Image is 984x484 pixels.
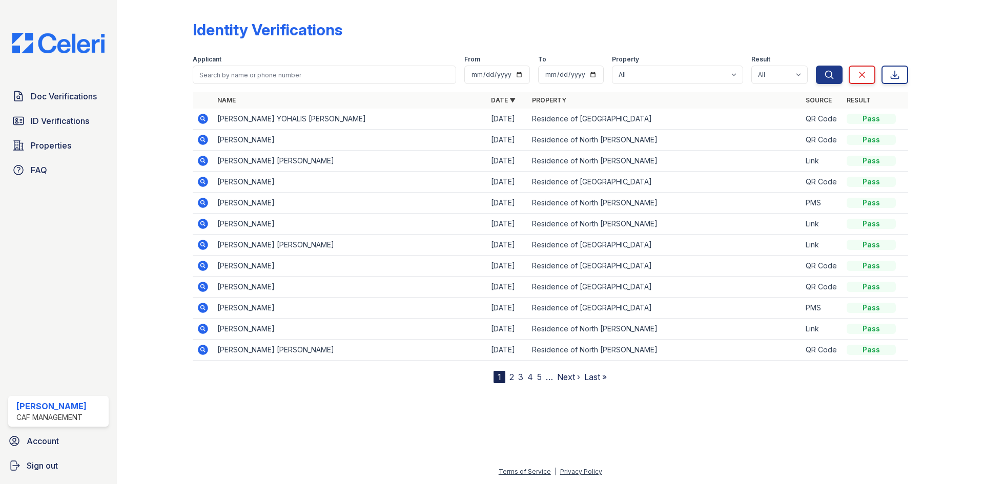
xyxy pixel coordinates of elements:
a: FAQ [8,160,109,180]
td: QR Code [802,256,843,277]
a: 2 [509,372,514,382]
a: 3 [518,372,523,382]
div: Pass [847,114,896,124]
td: Residence of North [PERSON_NAME] [528,214,802,235]
span: ID Verifications [31,115,89,127]
div: Pass [847,198,896,208]
a: Privacy Policy [560,468,602,475]
label: Result [751,55,770,64]
td: Residence of [GEOGRAPHIC_DATA] [528,277,802,298]
td: [PERSON_NAME] YOHALIS [PERSON_NAME] [213,109,487,130]
a: Next › [557,372,580,382]
td: QR Code [802,172,843,193]
td: [PERSON_NAME] [PERSON_NAME] [213,151,487,172]
td: [PERSON_NAME] [213,277,487,298]
td: Residence of [GEOGRAPHIC_DATA] [528,298,802,319]
span: … [546,371,553,383]
td: Residence of North [PERSON_NAME] [528,319,802,340]
a: Result [847,96,871,104]
td: QR Code [802,130,843,151]
a: Properties [8,135,109,156]
td: [PERSON_NAME] [213,193,487,214]
td: [DATE] [487,109,528,130]
div: Pass [847,240,896,250]
td: Link [802,151,843,172]
a: Terms of Service [499,468,551,475]
td: [DATE] [487,298,528,319]
td: QR Code [802,340,843,361]
span: FAQ [31,164,47,176]
td: [DATE] [487,151,528,172]
a: Account [4,431,113,451]
td: Link [802,235,843,256]
div: CAF Management [16,412,87,423]
td: Link [802,319,843,340]
td: [PERSON_NAME] [213,130,487,151]
a: Source [806,96,832,104]
td: QR Code [802,277,843,298]
div: Pass [847,177,896,187]
div: Pass [847,156,896,166]
div: Pass [847,282,896,292]
td: Residence of [GEOGRAPHIC_DATA] [528,172,802,193]
a: Name [217,96,236,104]
td: [DATE] [487,277,528,298]
td: [DATE] [487,340,528,361]
span: Account [27,435,59,447]
a: 5 [537,372,542,382]
a: Property [532,96,566,104]
td: [PERSON_NAME] [213,298,487,319]
a: 4 [527,372,533,382]
td: [DATE] [487,214,528,235]
div: Pass [847,135,896,145]
div: | [555,468,557,475]
td: PMS [802,193,843,214]
td: Residence of [GEOGRAPHIC_DATA] [528,235,802,256]
td: Residence of North [PERSON_NAME] [528,130,802,151]
td: [DATE] [487,172,528,193]
td: [DATE] [487,193,528,214]
td: QR Code [802,109,843,130]
a: Sign out [4,455,113,476]
div: Pass [847,324,896,334]
td: Residence of North [PERSON_NAME] [528,151,802,172]
td: [PERSON_NAME] [213,319,487,340]
label: From [464,55,480,64]
div: Pass [847,219,896,229]
a: ID Verifications [8,111,109,131]
img: CE_Logo_Blue-a8612792a0a2168367f1c8372b55b34899dd931a85d93a1a3d3e32e68fde9ad4.png [4,33,113,53]
div: Pass [847,303,896,313]
label: Applicant [193,55,221,64]
div: Pass [847,261,896,271]
td: [PERSON_NAME] [PERSON_NAME] [213,340,487,361]
a: Last » [584,372,607,382]
input: Search by name or phone number [193,66,456,84]
div: [PERSON_NAME] [16,400,87,412]
td: Link [802,214,843,235]
td: [PERSON_NAME] [213,172,487,193]
td: Residence of North [PERSON_NAME] [528,193,802,214]
td: [PERSON_NAME] [213,256,487,277]
td: PMS [802,298,843,319]
td: Residence of [GEOGRAPHIC_DATA] [528,256,802,277]
td: Residence of North [PERSON_NAME] [528,340,802,361]
a: Date ▼ [491,96,516,104]
td: [DATE] [487,235,528,256]
td: [DATE] [487,130,528,151]
div: 1 [494,371,505,383]
span: Sign out [27,459,58,472]
span: Doc Verifications [31,90,97,102]
a: Doc Verifications [8,86,109,107]
td: Residence of [GEOGRAPHIC_DATA] [528,109,802,130]
label: To [538,55,546,64]
td: [PERSON_NAME] [213,214,487,235]
div: Identity Verifications [193,20,342,39]
td: [DATE] [487,256,528,277]
span: Properties [31,139,71,152]
td: [PERSON_NAME] [PERSON_NAME] [213,235,487,256]
td: [DATE] [487,319,528,340]
div: Pass [847,345,896,355]
label: Property [612,55,639,64]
